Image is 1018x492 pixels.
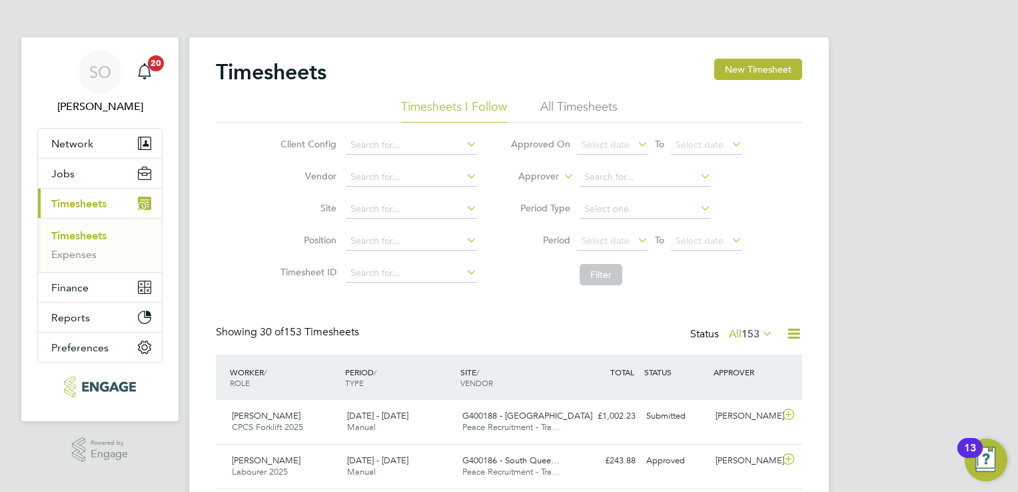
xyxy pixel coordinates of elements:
button: Finance [38,273,162,302]
span: 30 of [260,325,284,339]
label: Site [276,202,336,214]
span: [PERSON_NAME] [232,455,300,466]
span: VENDOR [460,377,493,388]
input: Select one [580,200,711,219]
label: Approved On [510,138,570,150]
span: / [374,367,376,377]
span: Network [51,137,93,150]
div: Status [690,325,775,344]
span: TOTAL [610,367,634,377]
button: New Timesheet [714,59,802,80]
span: Powered by [91,437,128,449]
div: 13 [964,448,976,465]
label: Approver [499,170,559,183]
a: Powered byEngage [72,437,129,463]
div: Showing [216,325,362,339]
input: Search for... [346,232,477,251]
nav: Main navigation [21,37,179,421]
span: Engage [91,449,128,460]
span: [DATE] - [DATE] [347,455,408,466]
a: SO[PERSON_NAME] [37,51,163,115]
span: Manual [347,466,376,477]
button: Jobs [38,159,162,188]
label: Client Config [276,138,336,150]
a: 20 [131,51,158,93]
input: Search for... [346,136,477,155]
button: Preferences [38,333,162,362]
label: All [729,327,773,341]
div: WORKER [227,360,342,395]
span: / [264,367,266,377]
span: Jobs [51,167,75,180]
span: SO [89,63,111,81]
span: To [651,135,668,153]
label: Position [276,234,336,246]
button: Reports [38,303,162,332]
span: Select date [582,139,630,151]
span: TYPE [345,377,364,388]
span: CPCS Forklift 2025 [232,421,303,433]
span: [PERSON_NAME] [232,410,300,421]
li: All Timesheets [540,99,618,123]
span: Select date [582,235,630,247]
span: Preferences [51,341,109,354]
span: Reports [51,311,90,324]
span: Peace Recruitment - Tra… [462,421,560,433]
span: G400188 - [GEOGRAPHIC_DATA] [462,410,592,421]
input: Search for... [346,264,477,283]
span: Select date [676,139,724,151]
div: Timesheets [38,218,162,272]
div: £243.88 [572,450,641,472]
span: Peace Recruitment - Tra… [462,466,560,477]
span: Timesheets [51,197,107,210]
div: APPROVER [710,360,779,384]
div: PERIOD [342,360,457,395]
div: SITE [457,360,572,395]
button: Timesheets [38,189,162,218]
div: Approved [641,450,710,472]
span: / [476,367,479,377]
span: Finance [51,281,89,294]
div: [PERSON_NAME] [710,405,779,427]
span: Select date [676,235,724,247]
label: Period [510,234,570,246]
div: STATUS [641,360,710,384]
div: Submitted [641,405,710,427]
span: 153 [742,327,760,341]
span: Manual [347,421,376,433]
a: Expenses [51,248,97,261]
label: Timesheet ID [276,266,336,278]
label: Period Type [510,202,570,214]
span: Labourer 2025 [232,466,288,477]
input: Search for... [580,168,711,187]
img: peacerecruitment-logo-retina.png [64,376,135,397]
div: £1,002.23 [572,405,641,427]
button: Network [38,129,162,158]
span: 153 Timesheets [260,325,359,339]
input: Search for... [346,168,477,187]
span: 20 [148,55,164,71]
label: Vendor [276,170,336,182]
h2: Timesheets [216,59,326,85]
a: Go to home page [37,376,163,397]
input: Search for... [346,200,477,219]
div: [PERSON_NAME] [710,450,779,472]
button: Open Resource Center, 13 new notifications [965,439,1007,481]
span: G400186 - South Quee… [462,455,560,466]
button: Filter [580,264,622,285]
span: ROLE [230,377,250,388]
li: Timesheets I Follow [401,99,507,123]
span: Scott O'Malley [37,99,163,115]
a: Timesheets [51,229,107,242]
span: To [651,231,668,249]
span: [DATE] - [DATE] [347,410,408,421]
